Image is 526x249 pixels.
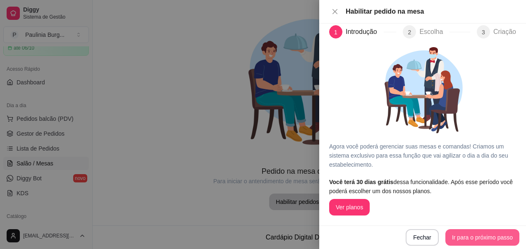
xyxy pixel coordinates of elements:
[329,204,370,211] a: Ver planos
[346,7,516,17] div: Habilitar pedido na mesa
[329,142,516,169] article: Agora você poderá gerenciar suas mesas e comandas! Criamos um sistema exclusivo para essa função ...
[482,29,485,36] span: 3
[329,8,341,16] button: Close
[406,229,439,246] button: Fechar
[371,38,474,142] img: Garçonete
[334,29,337,36] span: 1
[419,25,449,38] div: Escolha
[329,199,370,215] button: Ver planos
[346,25,384,38] div: Introdução
[332,8,338,15] span: close
[445,229,519,246] button: Ir para o próximo passo
[329,179,393,185] span: Você terá 30 dias grátis
[493,25,516,38] div: Criação
[329,177,516,196] article: dessa funcionalidade. Após esse período você poderá escolher um dos nossos planos.
[408,29,411,36] span: 2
